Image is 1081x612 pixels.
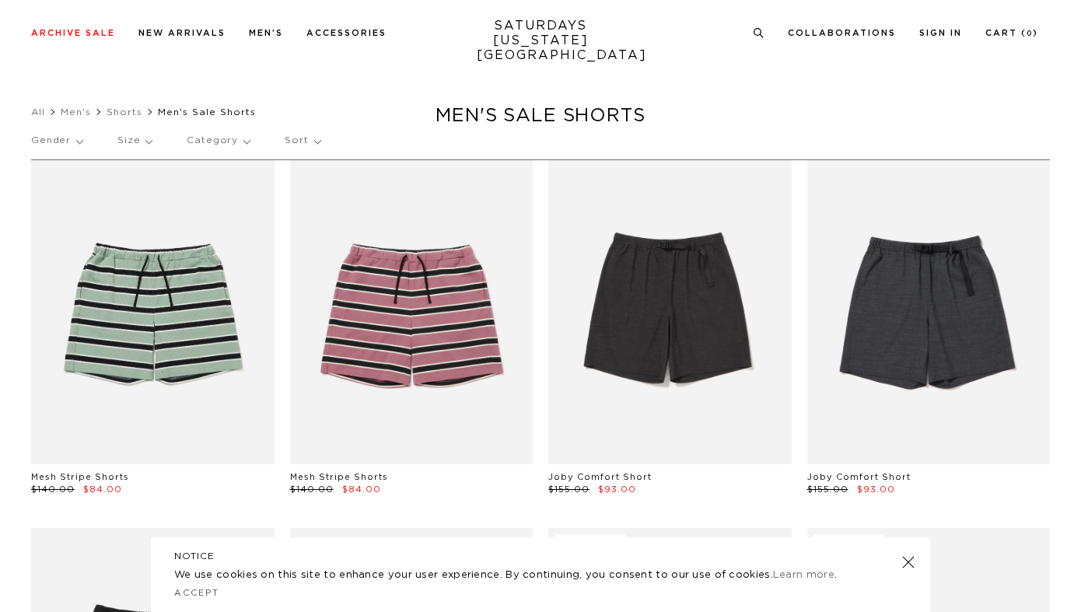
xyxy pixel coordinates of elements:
span: $140.00 [31,485,75,494]
a: SATURDAYS[US_STATE][GEOGRAPHIC_DATA] [477,19,605,63]
a: Sign In [919,29,962,37]
a: Joby Comfort Short [548,473,652,481]
a: Archive Sale [31,29,115,37]
span: $84.00 [342,485,381,494]
div: Low Stock [554,534,625,556]
h5: NOTICE [174,549,907,563]
a: Joby Comfort Short [807,473,911,481]
a: All [31,107,45,117]
a: Men's [249,29,283,37]
a: Men's [61,107,91,117]
span: Men's Sale Shorts [158,107,256,117]
span: $93.00 [598,485,636,494]
p: Gender [31,123,82,159]
div: Low Stock [813,534,884,556]
span: $155.00 [548,485,589,494]
a: Shorts [107,107,142,117]
a: Collaborations [788,29,896,37]
a: Cart (0) [985,29,1038,37]
span: $155.00 [807,485,848,494]
a: Mesh Stripe Shorts [31,473,129,481]
p: Sort [285,123,320,159]
p: Category [187,123,250,159]
span: $84.00 [83,485,122,494]
a: Accessories [306,29,387,37]
p: We use cookies on this site to enhance your user experience. By continuing, you consent to our us... [174,568,852,583]
small: 0 [1027,30,1033,37]
span: $140.00 [290,485,334,494]
p: Size [117,123,152,159]
a: New Arrivals [138,29,226,37]
a: Accept [174,589,219,597]
span: $93.00 [857,485,895,494]
a: Learn more [773,570,834,580]
a: Mesh Stripe Shorts [290,473,388,481]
